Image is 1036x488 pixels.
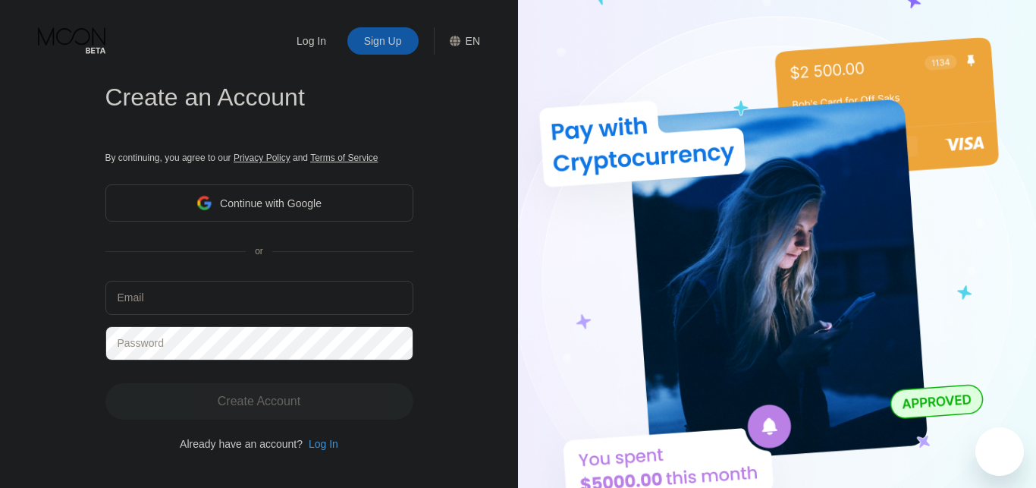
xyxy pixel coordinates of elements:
[105,184,413,222] div: Continue with Google
[118,291,144,304] div: Email
[310,153,378,163] span: Terms of Service
[363,33,403,49] div: Sign Up
[347,27,419,55] div: Sign Up
[303,438,338,450] div: Log In
[295,33,328,49] div: Log In
[220,197,322,209] div: Continue with Google
[276,27,347,55] div: Log In
[180,438,303,450] div: Already have an account?
[975,427,1024,476] iframe: Button to launch messaging window
[466,35,480,47] div: EN
[309,438,338,450] div: Log In
[255,246,263,257] div: or
[118,337,164,349] div: Password
[105,83,413,112] div: Create an Account
[434,27,480,55] div: EN
[105,153,413,163] div: By continuing, you agree to our
[290,153,311,163] span: and
[234,153,290,163] span: Privacy Policy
